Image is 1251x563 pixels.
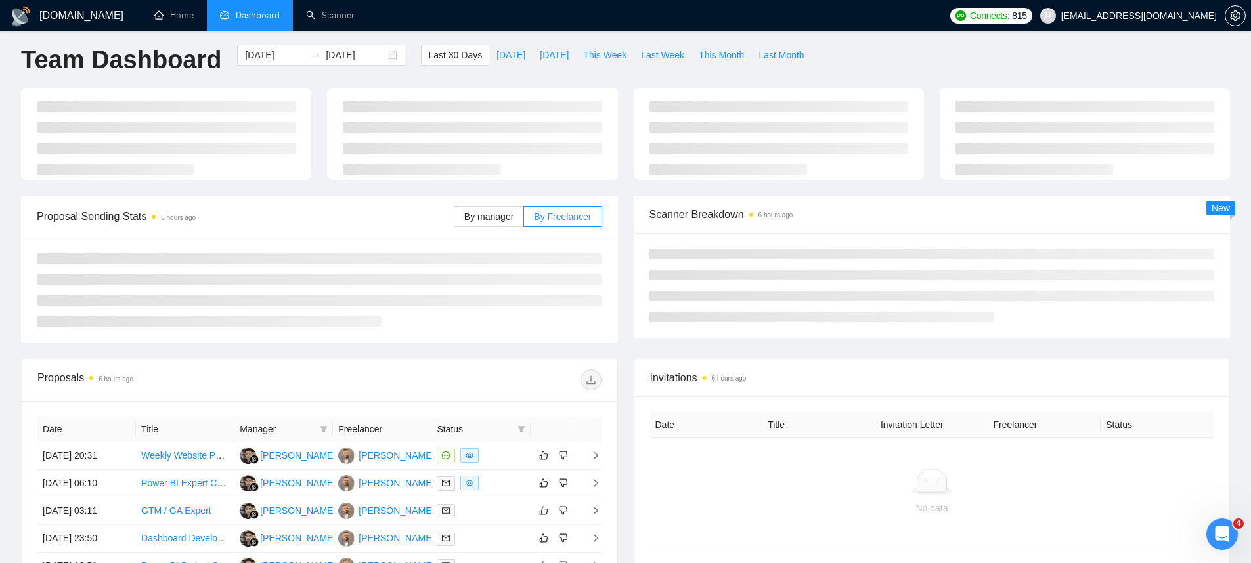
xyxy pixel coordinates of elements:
[306,10,355,21] a: searchScanner
[559,533,568,543] span: dislike
[661,501,1204,515] div: No data
[751,45,811,66] button: Last Month
[1043,11,1053,20] span: user
[240,475,256,491] img: IA
[240,422,315,436] span: Manager
[970,9,1009,23] span: Connects:
[421,45,489,66] button: Last 30 Days
[333,417,431,442] th: Freelancer
[539,450,548,461] span: like
[581,506,600,515] span: right
[556,475,571,491] button: dislike
[250,510,259,519] img: gigradar-bm.png
[466,451,473,459] span: eye
[536,475,552,491] button: like
[338,505,434,515] a: SK[PERSON_NAME]
[250,537,259,547] img: gigradar-bm.png
[260,503,336,518] div: [PERSON_NAME]
[517,425,525,433] span: filter
[556,530,571,546] button: dislike
[442,534,450,542] span: mail
[1206,518,1238,550] iframe: Intercom live chat
[161,214,196,221] time: 6 hours ago
[712,375,747,382] time: 6 hours ago
[559,450,568,461] span: dislike
[245,48,305,62] input: Start date
[581,478,600,488] span: right
[539,478,548,488] span: like
[988,412,1101,438] th: Freelancer
[234,417,333,442] th: Manager
[559,505,568,516] span: dislike
[581,533,600,543] span: right
[650,412,763,438] th: Date
[338,503,355,519] img: SK
[758,211,793,219] time: 6 hours ago
[250,455,259,464] img: gigradar-bm.png
[37,497,136,525] td: [DATE] 03:11
[534,211,591,222] span: By Freelancer
[310,50,320,60] span: swap-right
[359,476,434,490] div: [PERSON_NAME]
[762,412,875,438] th: Title
[466,479,473,487] span: eye
[691,45,751,66] button: This Month
[99,375,133,383] time: 6 hours ago
[338,449,434,460] a: SK[PERSON_NAME]
[240,477,336,488] a: IA[PERSON_NAME]
[359,448,434,463] div: [PERSON_NAME]
[536,448,552,463] button: like
[11,6,32,27] img: logo
[338,448,355,464] img: SK
[559,478,568,488] span: dislike
[442,479,450,487] span: mail
[317,419,330,439] span: filter
[649,206,1215,222] span: Scanner Breakdown
[320,425,328,433] span: filter
[1212,203,1230,213] span: New
[260,531,336,545] div: [PERSON_NAME]
[1225,10,1245,21] span: setting
[540,48,569,62] span: [DATE]
[875,412,988,438] th: Invitation Letter
[955,10,966,21] img: upwork-logo.png
[37,369,319,390] div: Proposals
[699,48,744,62] span: This Month
[220,10,229,20] span: dashboard
[1225,5,1246,26] button: setting
[1233,518,1244,529] span: 4
[310,50,320,60] span: to
[136,470,234,497] td: Power BI Expert Consultant
[260,448,336,463] div: [PERSON_NAME]
[496,48,525,62] span: [DATE]
[515,419,528,439] span: filter
[338,477,434,488] a: SK[PERSON_NAME]
[240,532,336,543] a: IA[PERSON_NAME]
[428,48,482,62] span: Last 30 Days
[260,476,336,490] div: [PERSON_NAME]
[338,530,355,547] img: SK
[240,505,336,515] a: IA[PERSON_NAME]
[240,503,256,519] img: IA
[240,449,336,460] a: IA[PERSON_NAME]
[37,208,454,224] span: Proposal Sending Stats
[326,48,385,62] input: End date
[650,369,1214,386] span: Invitations
[539,505,548,516] span: like
[37,442,136,470] td: [DATE] 20:31
[489,45,533,66] button: [DATE]
[240,448,256,464] img: IA
[136,525,234,553] td: Dashboard Developer Needed for Python & Data Visualization Project
[236,10,280,21] span: Dashboard
[556,448,571,463] button: dislike
[536,530,552,546] button: like
[141,505,211,516] a: GTM / GA Expert
[533,45,576,66] button: [DATE]
[141,478,254,488] a: Power BI Expert Consultant
[437,422,512,436] span: Status
[583,48,626,62] span: This Week
[581,451,600,460] span: right
[442,507,450,514] span: mail
[641,48,684,62] span: Last Week
[136,417,234,442] th: Title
